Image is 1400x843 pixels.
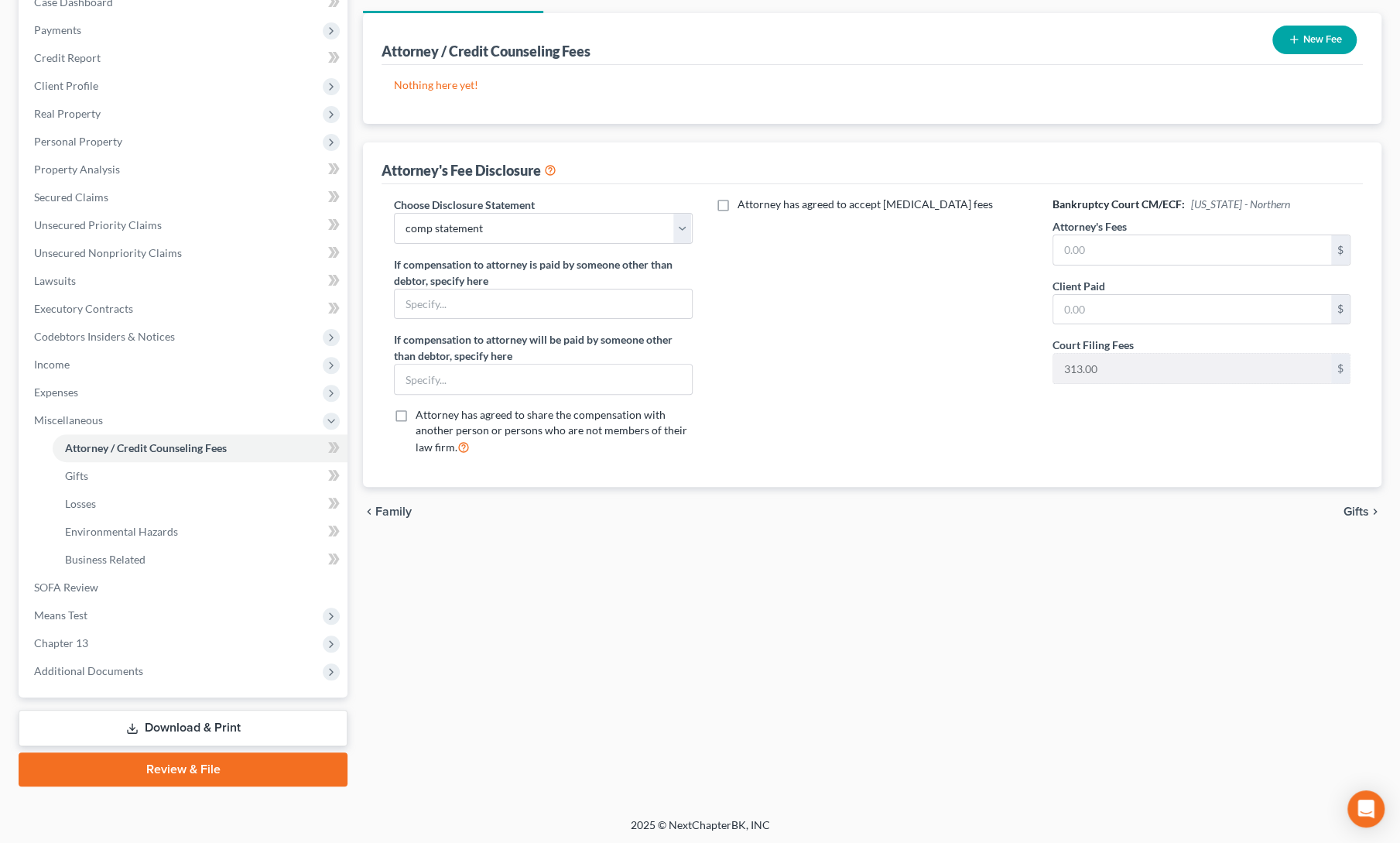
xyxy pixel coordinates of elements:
[22,574,347,601] a: SOFA Review
[363,505,375,518] i: chevron_left
[1053,354,1331,383] input: 0.00
[395,290,691,319] input: Specify...
[1331,354,1350,383] div: $
[34,358,70,371] span: Income
[34,330,175,343] span: Codebtors Insiders & Notices
[1369,505,1381,518] i: chevron_right
[65,497,96,510] span: Losses
[34,413,103,427] span: Miscellaneous
[34,51,101,64] span: Credit Report
[53,462,347,490] a: Gifts
[53,546,347,574] a: Business Related
[382,161,556,180] div: Attorney's Fee Disclosure
[738,197,993,211] span: Attorney has agreed to accept [MEDICAL_DATA] fees
[34,636,88,649] span: Chapter 13
[34,274,76,287] span: Lawsuits
[34,135,122,148] span: Personal Property
[22,44,347,72] a: Credit Report
[394,77,1350,93] p: Nothing here yet!
[53,490,347,518] a: Losses
[1053,197,1350,212] h6: Bankruptcy Court CM/ECF:
[34,664,143,677] span: Additional Documents
[22,239,347,267] a: Unsecured Nonpriority Claims
[34,608,87,622] span: Means Test
[34,79,98,92] span: Client Profile
[363,505,412,518] button: chevron_left Family
[22,295,347,323] a: Executory Contracts
[1331,235,1350,265] div: $
[1331,295,1350,324] div: $
[65,469,88,482] span: Gifts
[1053,278,1105,294] label: Client Paid
[394,197,535,213] label: Choose Disclosure Statement
[375,505,412,518] span: Family
[22,183,347,211] a: Secured Claims
[1191,197,1290,211] span: [US_STATE] - Northern
[34,386,78,399] span: Expenses
[34,218,162,231] span: Unsecured Priority Claims
[22,156,347,183] a: Property Analysis
[19,752,347,786] a: Review & File
[1347,790,1385,828] div: Open Intercom Messenger
[1053,235,1331,265] input: 0.00
[394,256,692,289] label: If compensation to attorney is paid by someone other than debtor, specify here
[34,190,108,204] span: Secured Claims
[1053,218,1127,235] label: Attorney's Fees
[1344,505,1381,518] button: Gifts chevron_right
[65,441,227,454] span: Attorney / Credit Counseling Fees
[53,518,347,546] a: Environmental Hazards
[34,163,120,176] span: Property Analysis
[19,710,347,746] a: Download & Print
[1272,26,1357,54] button: New Fee
[53,434,347,462] a: Attorney / Credit Counseling Fees
[22,267,347,295] a: Lawsuits
[34,107,101,120] span: Real Property
[65,553,145,566] span: Business Related
[34,246,182,259] span: Unsecured Nonpriority Claims
[394,331,692,364] label: If compensation to attorney will be paid by someone other than debtor, specify here
[34,23,81,36] span: Payments
[416,408,687,454] span: Attorney has agreed to share the compensation with another person or persons who are not members ...
[1344,505,1369,518] span: Gifts
[22,211,347,239] a: Unsecured Priority Claims
[34,302,133,315] span: Executory Contracts
[1053,295,1331,324] input: 0.00
[1053,337,1134,353] label: Court Filing Fees
[34,581,98,594] span: SOFA Review
[395,365,691,394] input: Specify...
[382,42,590,60] div: Attorney / Credit Counseling Fees
[65,525,178,538] span: Environmental Hazards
